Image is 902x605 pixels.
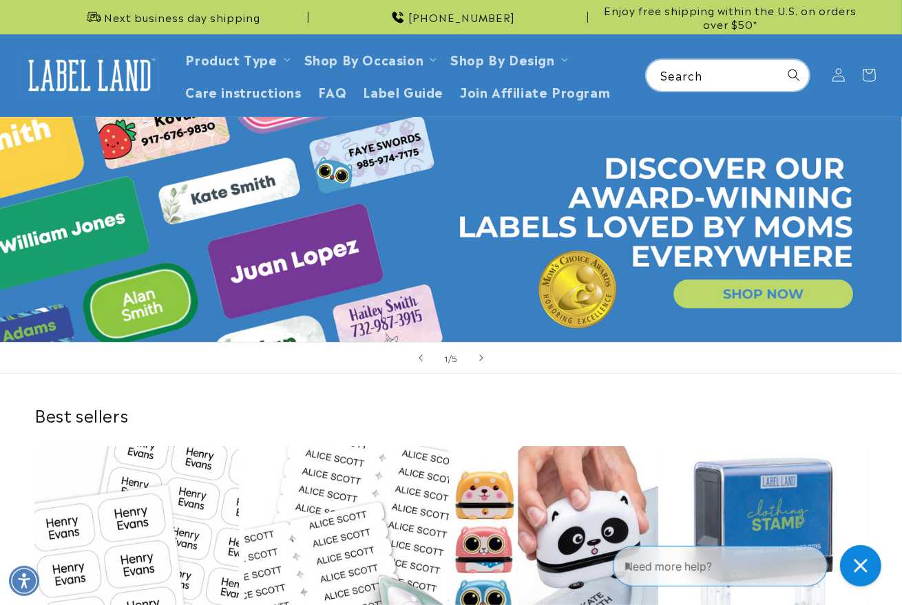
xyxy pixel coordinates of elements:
[452,351,458,365] span: 5
[466,343,496,373] button: Next slide
[406,343,436,373] button: Previous slide
[452,75,618,107] a: Join Affiliate Program
[16,49,164,102] a: Label Land
[318,83,347,99] span: FAQ
[444,351,448,365] span: 1
[186,83,302,99] span: Care instructions
[310,75,355,107] a: FAQ
[21,54,158,96] img: Label Land
[34,404,868,425] h2: Best sellers
[178,43,296,75] summary: Product Type
[105,10,261,24] span: Next business day shipping
[448,351,452,365] span: /
[296,43,443,75] summary: Shop By Occasion
[178,75,310,107] a: Care instructions
[364,83,444,99] span: Label Guide
[450,50,554,68] a: Shop By Design
[304,51,424,67] span: Shop By Occasion
[594,3,868,30] span: Enjoy free shipping within the U.S. on orders over $50*
[779,60,809,90] button: Search
[460,83,610,99] span: Join Affiliate Program
[9,566,39,596] div: Accessibility Menu
[409,10,516,24] span: [PHONE_NUMBER]
[355,75,452,107] a: Label Guide
[613,540,888,591] iframe: Gorgias Floating Chat
[442,43,573,75] summary: Shop By Design
[186,50,277,68] a: Product Type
